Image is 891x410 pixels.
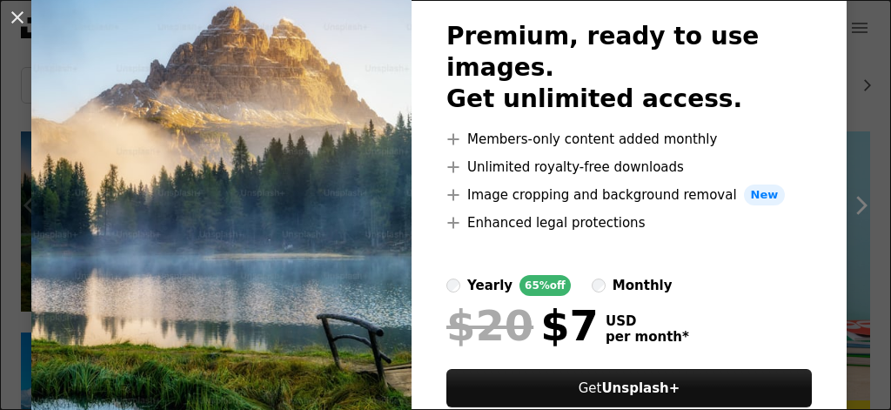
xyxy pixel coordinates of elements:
[592,279,606,292] input: monthly
[446,157,812,178] li: Unlimited royalty-free downloads
[606,329,689,345] span: per month *
[519,275,571,296] div: 65% off
[613,275,673,296] div: monthly
[446,212,812,233] li: Enhanced legal protections
[446,129,812,150] li: Members-only content added monthly
[446,303,533,348] span: $20
[446,369,812,407] button: GetUnsplash+
[446,21,812,115] h2: Premium, ready to use images. Get unlimited access.
[744,185,786,205] span: New
[446,185,812,205] li: Image cropping and background removal
[467,275,512,296] div: yearly
[601,380,680,396] strong: Unsplash+
[446,303,599,348] div: $7
[446,279,460,292] input: yearly65%off
[606,313,689,329] span: USD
